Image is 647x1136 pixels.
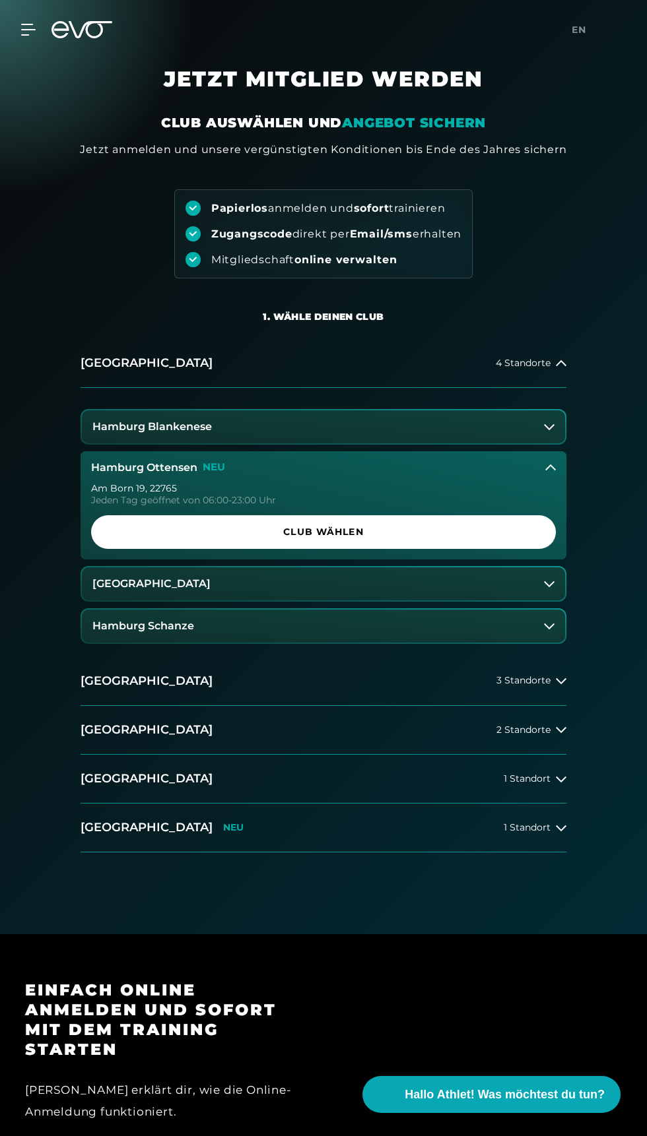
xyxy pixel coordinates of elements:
[504,823,551,833] span: 1 Standort
[504,774,551,784] span: 1 Standort
[211,227,461,241] div: direkt per erhalten
[81,706,566,755] button: [GEOGRAPHIC_DATA]2 Standorte
[161,113,486,132] div: CLUB AUSWÄHLEN UND
[91,484,556,493] div: Am Born 19 , 22765
[25,980,305,1059] h3: Einfach online anmelden und sofort mit dem Training starten
[294,253,397,266] strong: online verwalten
[80,142,566,158] div: Jetzt anmelden und unsere vergünstigten Konditionen bis Ende des Jahres sichern
[82,567,565,600] button: [GEOGRAPHIC_DATA]
[263,310,384,323] div: 1. Wähle deinen Club
[342,115,486,131] em: ANGEBOT SICHERN
[223,822,244,833] p: NEU
[350,228,413,240] strong: Email/sms
[92,620,194,632] h3: Hamburg Schanze
[81,657,566,706] button: [GEOGRAPHIC_DATA]3 Standorte
[203,462,225,473] p: NEU
[496,725,551,735] span: 2 Standorte
[91,462,197,474] h3: Hamburg Ottensen
[211,228,292,240] strong: Zugangscode
[405,1086,605,1104] span: Hallo Athlet! Was möchtest du tun?
[107,525,540,539] span: Club wählen
[211,253,397,267] div: Mitgliedschaft
[362,1076,621,1113] button: Hallo Athlet! Was möchtest du tun?
[20,66,627,113] h1: JETZT MITGLIED WERDEN
[92,421,212,433] h3: Hamburg Blankenese
[496,358,551,368] span: 4 Standorte
[25,1079,305,1122] div: [PERSON_NAME] erklärt dir, wie die Online-Anmeldung funktioniert.
[496,676,551,685] span: 3 Standorte
[572,24,586,36] span: en
[82,410,565,443] button: Hamburg Blankenese
[354,202,390,214] strong: sofort
[81,673,213,689] h2: [GEOGRAPHIC_DATA]
[81,451,566,484] button: Hamburg OttensenNEU
[91,515,556,549] a: Club wählen
[82,610,565,643] button: Hamburg Schanze
[81,722,213,738] h2: [GEOGRAPHIC_DATA]
[572,22,602,38] a: en
[211,202,268,214] strong: Papierlos
[92,578,211,590] h3: [GEOGRAPHIC_DATA]
[81,339,566,388] button: [GEOGRAPHIC_DATA]4 Standorte
[81,755,566,804] button: [GEOGRAPHIC_DATA]1 Standort
[81,819,213,836] h2: [GEOGRAPHIC_DATA]
[81,804,566,852] button: [GEOGRAPHIC_DATA]NEU1 Standort
[81,771,213,787] h2: [GEOGRAPHIC_DATA]
[81,355,213,371] h2: [GEOGRAPHIC_DATA]
[211,201,446,216] div: anmelden und trainieren
[91,495,556,505] div: Jeden Tag geöffnet von 06:00-23:00 Uhr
